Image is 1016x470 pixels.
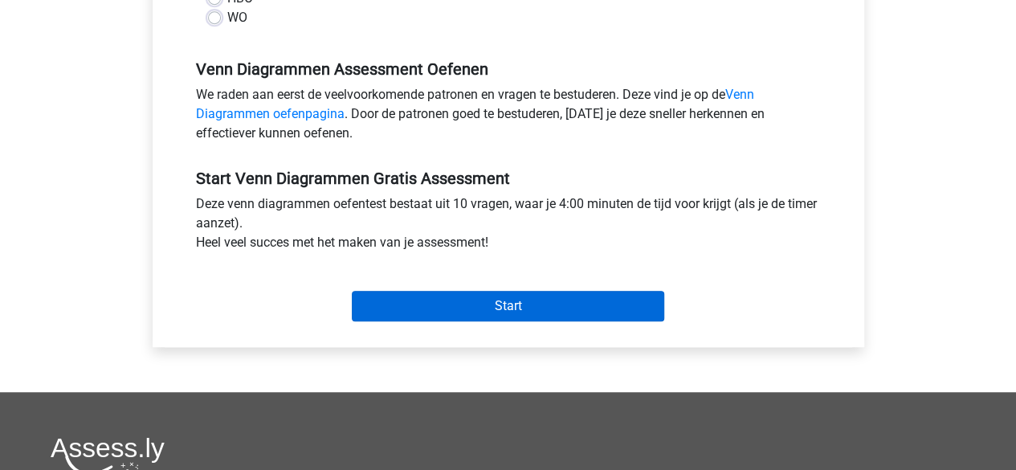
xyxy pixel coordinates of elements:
[196,169,821,188] h5: Start Venn Diagrammen Gratis Assessment
[352,291,664,321] input: Start
[184,85,833,149] div: We raden aan eerst de veelvoorkomende patronen en vragen te bestuderen. Deze vind je op de . Door...
[227,8,247,27] label: WO
[196,59,821,79] h5: Venn Diagrammen Assessment Oefenen
[184,194,833,259] div: Deze venn diagrammen oefentest bestaat uit 10 vragen, waar je 4:00 minuten de tijd voor krijgt (a...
